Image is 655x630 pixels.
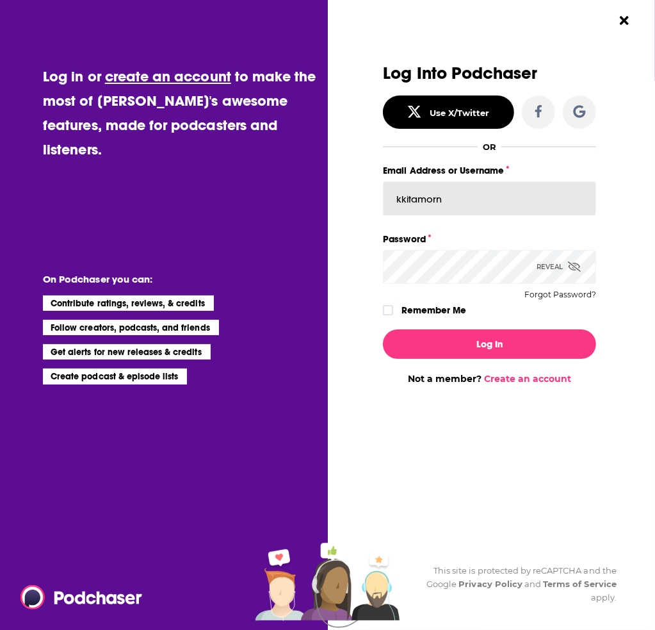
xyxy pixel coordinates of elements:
[383,181,595,216] input: Email Address or Username
[383,64,595,83] h3: Log Into Podchaser
[383,162,595,179] label: Email Address or Username
[43,344,210,360] li: Get alerts for new releases & credits
[383,329,595,359] button: Log In
[537,250,581,284] div: Reveal
[105,67,231,85] a: create an account
[401,302,466,319] label: Remember Me
[43,320,219,335] li: Follow creators, podcasts, and friends
[43,273,299,285] li: On Podchaser you can:
[484,373,571,385] a: Create an account
[524,290,596,299] button: Forgot Password?
[383,373,595,385] div: Not a member?
[383,95,513,129] button: Use X/Twitter
[459,579,523,589] a: Privacy Policy
[403,564,616,604] div: This site is protected by reCAPTCHA and the Google and apply.
[43,295,214,311] li: Contribute ratings, reviews, & credits
[20,585,133,609] a: Podchaser - Follow, Share and Rate Podcasts
[430,108,490,118] div: Use X/Twitter
[543,579,617,589] a: Terms of Service
[43,369,187,384] li: Create podcast & episode lists
[483,142,496,152] div: OR
[20,585,143,609] img: Podchaser - Follow, Share and Rate Podcasts
[383,231,595,247] label: Password
[612,8,636,33] button: Close Button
